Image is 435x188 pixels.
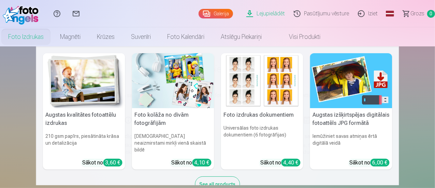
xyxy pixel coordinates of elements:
h6: Universālas foto izdrukas dokumentiem (6 fotogrāfijas) [221,122,303,156]
h6: [DEMOGRAPHIC_DATA] neaizmirstami mirkļi vienā skaistā bildē [132,130,214,156]
h5: Augstas izšķirtspējas digitālais fotoattēls JPG formātā [310,108,392,130]
h5: Foto izdrukas dokumentiem [221,108,303,122]
img: Foto izdrukas dokumentiem [221,53,303,108]
a: Foto izdrukas dokumentiemFoto izdrukas dokumentiemUniversālas foto izdrukas dokumentiem (6 fotogr... [221,53,303,170]
h5: Augstas kvalitātes fotoattēlu izdrukas [43,108,125,130]
a: Foto kolāža no divām fotogrāfijāmFoto kolāža no divām fotogrāfijām[DEMOGRAPHIC_DATA] neaizmirstam... [132,53,214,170]
a: Foto kalendāri [159,27,213,46]
a: Krūzes [89,27,123,46]
div: Sākot no [83,159,122,167]
a: Atslēgu piekariņi [213,27,270,46]
h5: Foto kolāža no divām fotogrāfijām [132,108,214,130]
img: Augstas kvalitātes fotoattēlu izdrukas [43,53,125,108]
a: Magnēti [52,27,89,46]
div: 6,00 € [371,159,390,167]
a: Galerija [199,9,233,18]
img: /fa1 [3,3,42,25]
a: Augstas izšķirtspējas digitālais fotoattēls JPG formātāAugstas izšķirtspējas digitālais fotoattēl... [310,53,392,170]
span: Grozs [410,10,424,18]
div: Sākot no [172,159,212,167]
a: Suvenīri [123,27,159,46]
h6: 210 gsm papīrs, piesātināta krāsa un detalizācija [43,130,125,156]
div: Sākot no [261,159,301,167]
a: Visi produkti [270,27,329,46]
span: 0 [427,10,435,18]
div: 3,60 € [103,159,122,167]
h6: Iemūžiniet savas atmiņas ērtā digitālā veidā [310,130,392,156]
div: 4,10 € [192,159,212,167]
img: Foto kolāža no divām fotogrāfijām [132,53,214,108]
div: 4,40 € [281,159,301,167]
img: Augstas izšķirtspējas digitālais fotoattēls JPG formātā [310,53,392,108]
a: Augstas kvalitātes fotoattēlu izdrukasAugstas kvalitātes fotoattēlu izdrukas210 gsm papīrs, piesā... [43,53,125,170]
a: See all products [195,180,240,187]
div: Sākot no [350,159,390,167]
